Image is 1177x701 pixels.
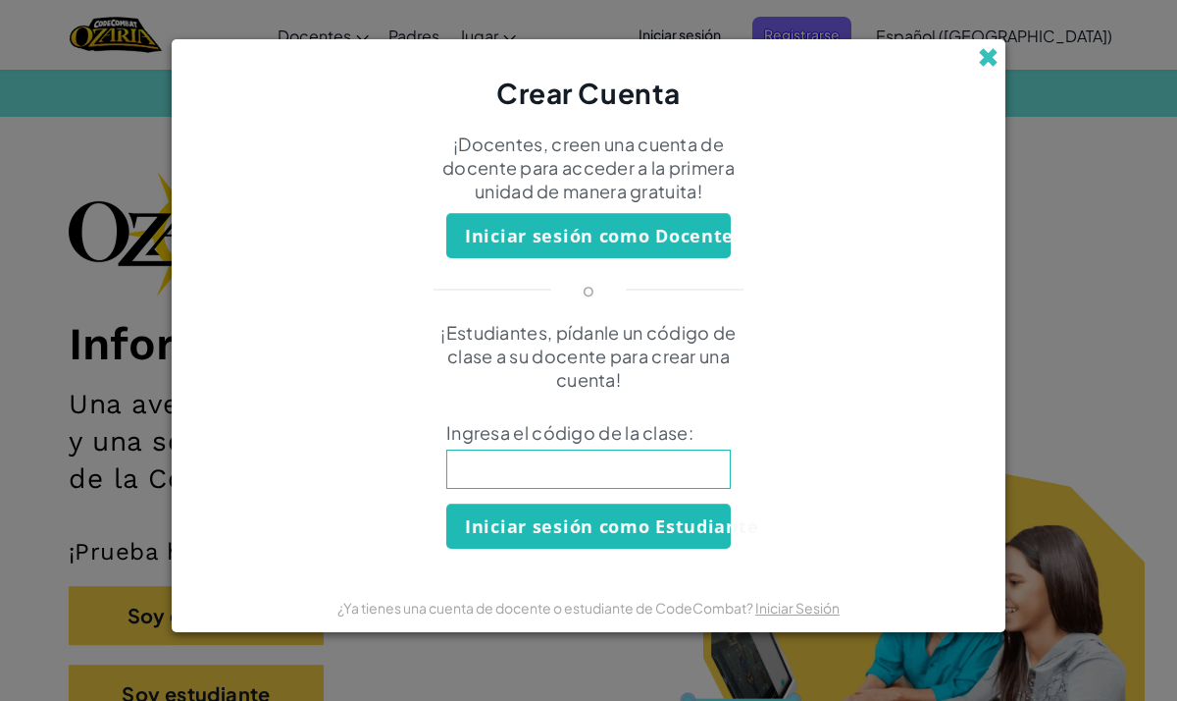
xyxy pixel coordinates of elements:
span: Crear Cuenta [496,76,681,110]
a: Iniciar Sesión [755,599,840,617]
p: o [583,278,594,301]
button: Iniciar sesión como Docente [446,213,731,258]
p: ¡Docentes, creen una cuenta de docente para acceder a la primera unidad de manera gratuita! [417,133,760,203]
span: Ingresa el código de la clase: [446,421,731,445]
p: ¡Estudiantes, pídanle un código de clase a su docente para crear una cuenta! [417,321,760,392]
button: Iniciar sesión como Estudiante [446,504,731,549]
span: ¿Ya tienes una cuenta de docente o estudiante de CodeCombat? [337,599,755,617]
